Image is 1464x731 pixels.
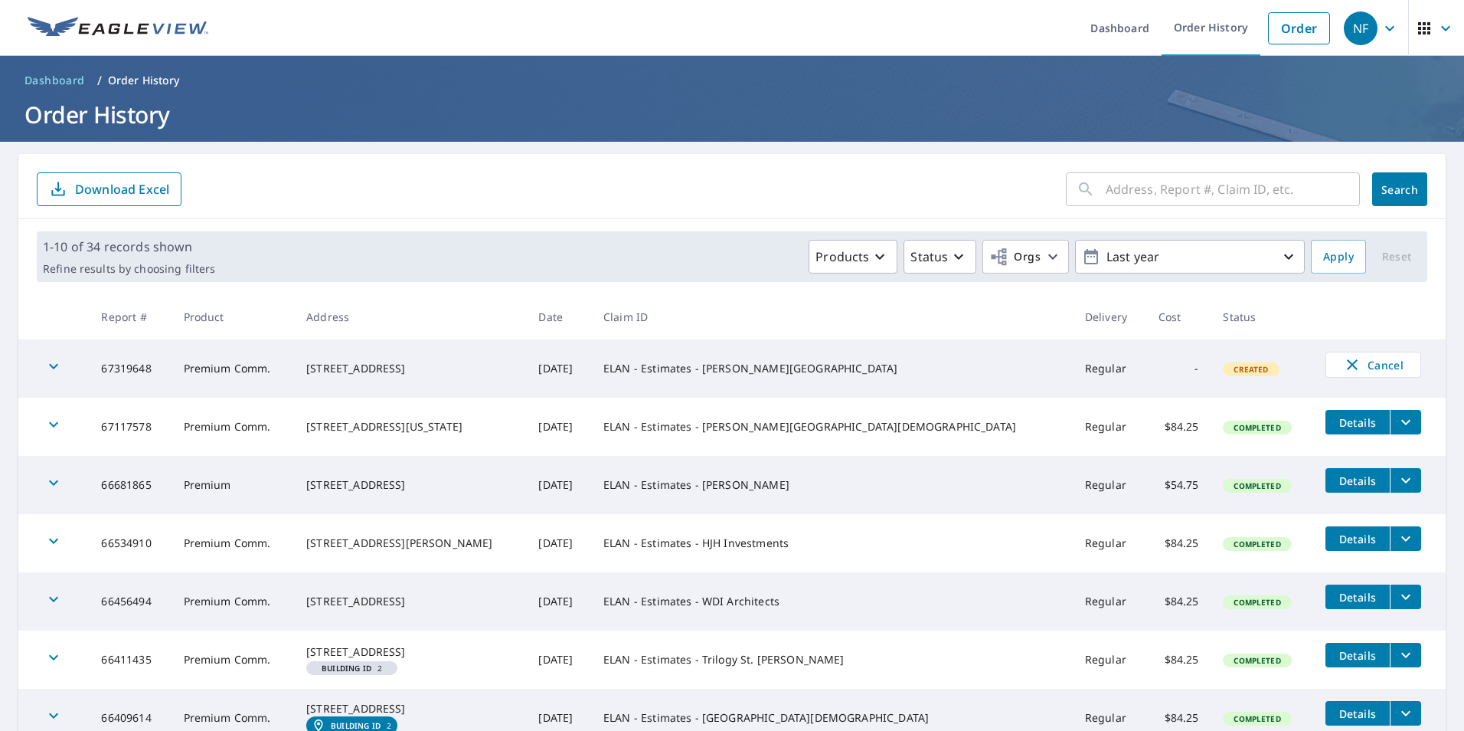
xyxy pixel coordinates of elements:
td: [DATE] [526,631,591,689]
td: Premium [172,456,295,514]
td: Regular [1073,514,1146,572]
td: Regular [1073,572,1146,631]
td: $54.75 [1146,456,1211,514]
td: $84.25 [1146,572,1211,631]
td: Regular [1073,398,1146,456]
em: Building ID [322,664,371,672]
div: [STREET_ADDRESS] [306,644,514,660]
td: Regular [1073,456,1146,514]
button: filesDropdownBtn-67117578 [1390,410,1421,434]
span: Details [1335,648,1381,663]
button: detailsBtn-66411435 [1325,643,1390,667]
td: Regular [1073,631,1146,689]
span: Details [1335,474,1381,488]
div: [STREET_ADDRESS][US_STATE] [306,419,514,434]
p: Order History [108,73,180,88]
button: detailsBtn-66681865 [1325,468,1390,493]
span: Search [1384,182,1415,197]
td: $84.25 [1146,398,1211,456]
td: [DATE] [526,456,591,514]
div: [STREET_ADDRESS][PERSON_NAME] [306,536,514,551]
button: Cancel [1325,352,1421,378]
p: Status [910,247,948,266]
a: Order [1268,12,1330,44]
button: filesDropdownBtn-66681865 [1390,468,1421,493]
p: Last year [1100,244,1279,270]
td: $84.25 [1146,631,1211,689]
button: detailsBtn-66409614 [1325,701,1390,726]
th: Report # [89,294,171,339]
button: Orgs [982,240,1069,274]
td: Premium Comm. [172,339,295,398]
th: Date [526,294,591,339]
input: Address, Report #, Claim ID, etc. [1106,168,1360,211]
p: 1-10 of 34 records shown [43,238,215,256]
button: Last year [1075,240,1305,274]
td: 67117578 [89,398,171,456]
button: Apply [1311,240,1366,274]
td: 66411435 [89,631,171,689]
td: Premium Comm. [172,514,295,572]
span: Details [1335,532,1381,546]
h1: Order History [18,99,1446,130]
div: NF [1344,11,1377,45]
td: 67319648 [89,339,171,398]
span: 2 [312,664,391,672]
th: Claim ID [591,294,1073,339]
span: Completed [1224,655,1289,666]
td: $84.25 [1146,514,1211,572]
span: Cancel [1341,356,1405,374]
button: filesDropdownBtn-66456494 [1390,585,1421,609]
th: Delivery [1073,294,1146,339]
td: [DATE] [526,572,591,631]
span: Details [1335,415,1381,430]
td: [DATE] [526,398,591,456]
nav: breadcrumb [18,68,1446,93]
td: [DATE] [526,339,591,398]
p: Refine results by choosing filters [43,262,215,276]
span: Apply [1323,247,1354,267]
span: Completed [1224,713,1289,724]
button: filesDropdownBtn-66534910 [1390,526,1421,551]
div: [STREET_ADDRESS] [306,477,514,493]
td: ELAN - Estimates - [PERSON_NAME] [591,456,1073,514]
p: Products [815,247,869,266]
a: Dashboard [18,68,91,93]
button: Search [1372,172,1427,206]
li: / [97,71,102,90]
button: filesDropdownBtn-66409614 [1390,701,1421,726]
td: Premium Comm. [172,398,295,456]
span: Completed [1224,422,1289,433]
td: 66681865 [89,456,171,514]
td: ELAN - Estimates - WDI Architects [591,572,1073,631]
button: detailsBtn-67117578 [1325,410,1390,434]
button: detailsBtn-66456494 [1325,585,1390,609]
button: detailsBtn-66534910 [1325,526,1390,551]
td: - [1146,339,1211,398]
button: filesDropdownBtn-66411435 [1390,643,1421,667]
span: Orgs [989,247,1041,267]
span: Completed [1224,597,1289,608]
th: Status [1211,294,1313,339]
p: Download Excel [75,181,169,198]
span: Details [1335,706,1381,721]
td: Premium Comm. [172,631,295,689]
button: Status [904,240,976,274]
span: Completed [1224,539,1289,549]
div: [STREET_ADDRESS] [306,594,514,609]
th: Product [172,294,295,339]
span: Details [1335,590,1381,605]
td: ELAN - Estimates - HJH Investments [591,514,1073,572]
td: [DATE] [526,514,591,572]
td: 66534910 [89,514,171,572]
span: Dashboard [25,73,85,88]
button: Download Excel [37,172,181,206]
em: Building ID [331,721,381,730]
td: ELAN - Estimates - [PERSON_NAME][GEOGRAPHIC_DATA][DEMOGRAPHIC_DATA] [591,398,1073,456]
div: [STREET_ADDRESS] [306,361,514,376]
td: Regular [1073,339,1146,398]
td: ELAN - Estimates - [PERSON_NAME][GEOGRAPHIC_DATA] [591,339,1073,398]
div: [STREET_ADDRESS] [306,701,514,716]
th: Address [294,294,526,339]
th: Cost [1146,294,1211,339]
